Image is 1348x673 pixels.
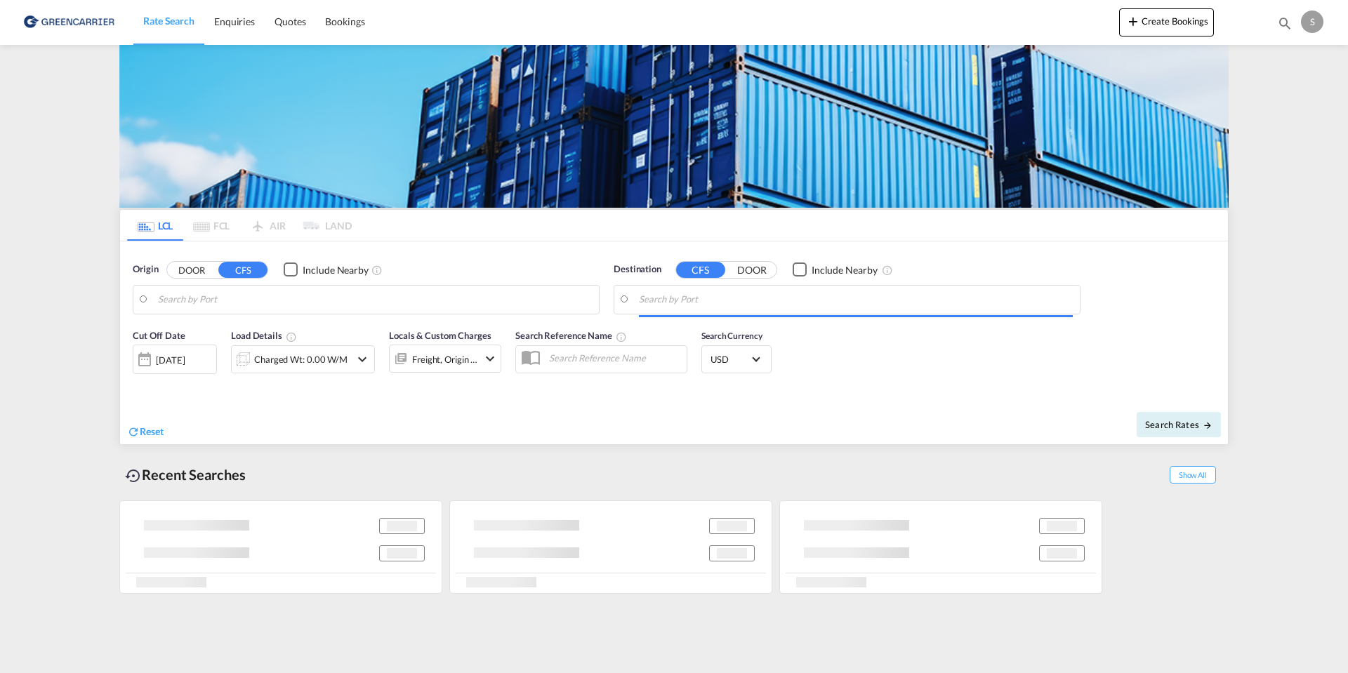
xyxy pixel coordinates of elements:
[284,262,369,277] md-checkbox: Checkbox No Ink
[1203,420,1212,430] md-icon: icon-arrow-right
[21,6,116,38] img: b0b18ec08afe11efb1d4932555f5f09d.png
[119,459,251,491] div: Recent Searches
[389,345,501,373] div: Freight Origin Destinationicon-chevron-down
[1301,11,1323,33] div: S
[1125,13,1142,29] md-icon: icon-plus 400-fg
[515,330,627,341] span: Search Reference Name
[120,241,1228,444] div: Origin DOOR CFS Checkbox No InkUnchecked: Ignores neighbouring ports when fetching rates.Checked ...
[1170,466,1216,484] span: Show All
[412,349,478,369] div: Freight Origin Destination
[133,330,185,341] span: Cut Off Date
[701,331,762,341] span: Search Currency
[354,351,371,368] md-icon: icon-chevron-down
[254,349,348,369] div: Charged Wt: 0.00 W/M
[882,265,893,276] md-icon: Unchecked: Ignores neighbouring ports when fetching rates.Checked : Includes neighbouring ports w...
[143,15,194,27] span: Rate Search
[133,345,217,374] div: [DATE]
[371,265,383,276] md-icon: Unchecked: Ignores neighbouring ports when fetching rates.Checked : Includes neighbouring ports w...
[231,330,297,341] span: Load Details
[711,353,750,366] span: USD
[793,262,878,277] md-checkbox: Checkbox No Ink
[616,331,627,342] md-icon: Your search will be saved by the below given name
[156,354,185,366] div: [DATE]
[1277,15,1293,31] md-icon: icon-magnify
[218,262,267,278] button: CFS
[119,45,1229,208] img: GreenCarrierFCL_LCL.png
[1145,419,1212,430] span: Search Rates
[231,345,375,373] div: Charged Wt: 0.00 W/Micon-chevron-down
[127,210,352,241] md-pagination-wrapper: Use the left and right arrow keys to navigate between tabs
[127,425,140,438] md-icon: icon-refresh
[133,262,158,276] span: Origin
[125,467,142,484] md-icon: icon-backup-restore
[325,15,364,27] span: Bookings
[214,15,255,27] span: Enquiries
[482,350,498,367] md-icon: icon-chevron-down
[1137,412,1221,437] button: Search Ratesicon-arrow-right
[709,349,764,369] md-select: Select Currency: $ USDUnited States Dollar
[303,263,369,277] div: Include Nearby
[1277,15,1293,36] div: icon-magnify
[127,210,183,241] md-tab-item: LCL
[167,262,216,278] button: DOOR
[389,330,491,341] span: Locals & Custom Charges
[1119,8,1214,36] button: icon-plus 400-fgCreate Bookings
[158,289,592,310] input: Search by Port
[542,347,687,368] input: Search Reference Name
[639,289,1073,310] input: Search by Port
[286,331,297,342] md-icon: Chargeable Weight
[133,373,143,392] md-datepicker: Select
[614,262,661,276] span: Destination
[275,15,305,27] span: Quotes
[812,263,878,277] div: Include Nearby
[140,425,164,437] span: Reset
[127,425,164,440] div: icon-refreshReset
[727,262,777,278] button: DOOR
[676,262,725,278] button: CFS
